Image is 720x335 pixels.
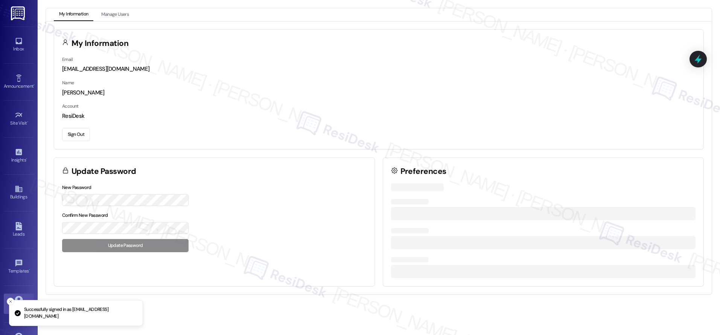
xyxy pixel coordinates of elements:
[4,109,34,129] a: Site Visit •
[24,306,137,320] p: Successfully signed in as [EMAIL_ADDRESS][DOMAIN_NAME]
[26,156,27,161] span: •
[72,167,136,175] h3: Update Password
[62,184,91,190] label: New Password
[62,112,696,120] div: ResiDesk
[4,146,34,166] a: Insights •
[29,267,30,273] span: •
[33,82,35,88] span: •
[4,220,34,240] a: Leads
[62,212,108,218] label: Confirm New Password
[62,128,90,141] button: Sign Out
[11,6,26,20] img: ResiDesk Logo
[62,80,74,86] label: Name
[7,298,14,305] button: Close toast
[27,119,28,125] span: •
[4,35,34,55] a: Inbox
[4,257,34,277] a: Templates •
[4,183,34,203] a: Buildings
[54,8,93,21] button: My Information
[62,103,79,109] label: Account
[400,167,446,175] h3: Preferences
[4,294,34,314] a: Account
[62,56,73,62] label: Email
[62,65,696,73] div: [EMAIL_ADDRESS][DOMAIN_NAME]
[62,89,696,97] div: [PERSON_NAME]
[72,40,129,47] h3: My Information
[96,8,134,21] button: Manage Users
